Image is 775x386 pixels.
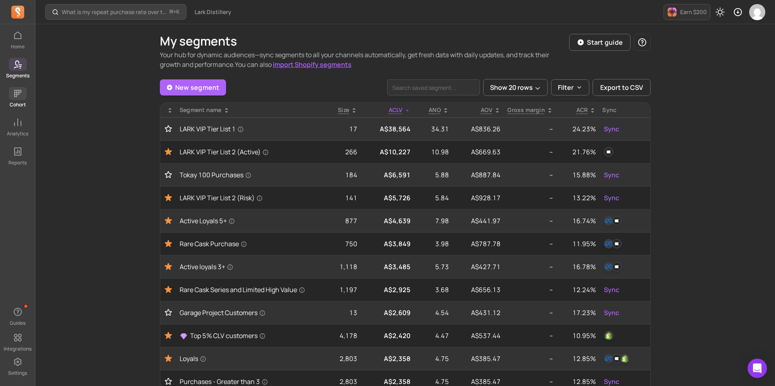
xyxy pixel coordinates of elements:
img: shopify_customer_tag [620,354,630,363]
span: LARK VIP Tier List 2 (Active) [180,147,269,157]
button: Toggle favorite [163,125,173,133]
p: 15.88% [559,170,596,180]
p: 4,178 [327,331,357,340]
img: klaviyo [612,216,622,226]
p: A$2,925 [364,285,411,295]
span: Sync [604,308,619,318]
p: Segments [6,73,29,79]
a: Rare Cask Purchase [180,239,320,249]
p: ACR [576,106,588,114]
p: -- [507,285,553,295]
p: A$385.47 [455,354,501,363]
p: 24.23% [559,124,596,134]
a: import Shopify segments [273,60,352,69]
span: Sync [604,124,619,134]
kbd: ⌘ [169,7,174,17]
p: A$836.26 [455,124,501,134]
img: shopify_customer_tag [604,331,614,340]
p: A$5,726 [364,193,411,203]
p: A$669.63 [455,147,501,157]
a: Tokay 100 Purchases [180,170,320,180]
span: Size [338,106,349,114]
p: 2,803 [327,354,357,363]
button: Toggle favorite [163,378,173,386]
button: facebookklaviyo [602,237,623,250]
span: Sync [604,285,619,295]
p: Earn $200 [680,8,707,16]
button: Toggle favorite [163,354,173,363]
a: LARK VIP Tier List 1 [180,124,320,134]
a: Loyals [180,354,320,363]
span: Active loyals 3+ [180,262,233,272]
p: 7.98 [417,216,448,226]
span: Export to CSV [600,83,643,92]
span: ANO [429,106,441,114]
button: Toggle favorite [163,285,173,295]
p: 184 [327,170,357,180]
img: klaviyo [604,147,614,157]
p: A$38,564 [364,124,411,134]
p: 4.54 [417,308,448,318]
button: Filter [551,79,589,95]
button: Toggle dark mode [712,4,728,20]
p: A$6,591 [364,170,411,180]
span: Lark Distillery [195,8,231,16]
button: Sync [602,306,621,319]
button: shopify_customer_tag [602,329,615,342]
p: 10.98 [417,147,448,157]
button: What is my repeat purchase rate over time?⌘+K [45,4,186,20]
p: A$431.12 [455,308,501,318]
p: A$441.97 [455,216,501,226]
p: 141 [327,193,357,203]
button: Guides [9,304,27,328]
a: Garage Project Customers [180,308,320,318]
button: Toggle favorite [163,239,173,249]
p: -- [507,354,553,363]
button: Sync [602,168,621,181]
p: -- [507,124,553,134]
p: -- [507,262,553,272]
span: ACLV [389,106,403,114]
img: facebook [604,216,614,226]
p: A$656.13 [455,285,501,295]
p: 3.68 [417,285,448,295]
a: Rare Cask Series and Limited High Value [180,285,320,295]
p: Gross margin [507,106,545,114]
p: -- [507,147,553,157]
button: Show 20 rows [483,79,548,96]
button: facebookklaviyoshopify_customer_tag [602,352,631,365]
div: Sync [602,106,647,114]
p: 4.47 [417,331,448,340]
button: Toggle favorite [163,147,173,157]
p: -- [507,308,553,318]
p: A$928.17 [455,193,501,203]
p: Guides [10,320,25,326]
button: Toggle favorite [163,171,173,179]
a: Active Loyals 5+ [180,216,320,226]
p: Filter [558,83,574,92]
p: 266 [327,147,357,157]
button: Sync [602,191,621,204]
p: A$2,358 [364,354,411,363]
img: avatar [749,4,765,20]
p: 16.74% [559,216,596,226]
img: klaviyo [612,239,622,249]
div: Segment name [180,106,320,114]
img: klaviyo [612,262,622,272]
p: 4.75 [417,354,448,363]
button: Toggle favorite [163,193,173,203]
img: facebook [604,239,614,249]
p: A$2,609 [364,308,411,318]
p: 17.23% [559,308,596,318]
span: LARK VIP Tier List 1 [180,124,244,134]
div: Open Intercom Messenger [748,359,767,378]
p: -- [507,239,553,249]
span: Garage Project Customers [180,308,266,318]
span: Loyals [180,354,206,363]
button: facebookklaviyo [602,214,623,227]
kbd: K [176,9,180,15]
input: search [387,79,480,95]
a: Active loyals 3+ [180,262,320,272]
p: 34.31 [417,124,448,134]
span: Rare Cask Series and Limited High Value [180,285,305,295]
